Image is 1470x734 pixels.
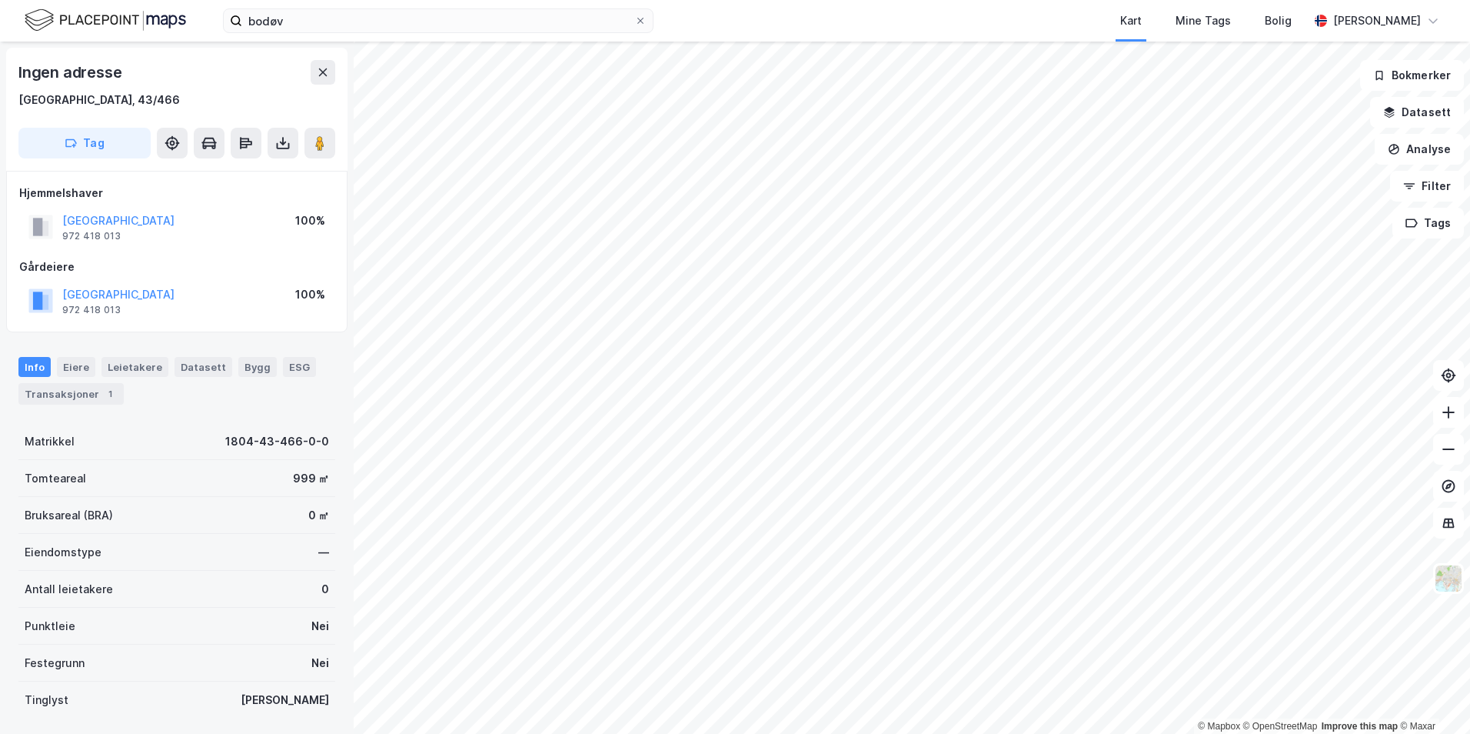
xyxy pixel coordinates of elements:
[283,357,316,377] div: ESG
[225,432,329,451] div: 1804-43-466-0-0
[1333,12,1421,30] div: [PERSON_NAME]
[295,212,325,230] div: 100%
[1393,660,1470,734] div: Kontrollprogram for chat
[18,383,124,405] div: Transaksjoner
[25,543,101,562] div: Eiendomstype
[1370,97,1464,128] button: Datasett
[308,506,329,525] div: 0 ㎡
[25,691,68,709] div: Tinglyst
[241,691,329,709] div: [PERSON_NAME]
[25,580,113,599] div: Antall leietakere
[1265,12,1292,30] div: Bolig
[1198,721,1240,732] a: Mapbox
[25,654,85,672] div: Festegrunn
[25,469,86,488] div: Tomteareal
[1390,171,1464,202] button: Filter
[1322,721,1398,732] a: Improve this map
[101,357,168,377] div: Leietakere
[25,7,186,34] img: logo.f888ab2527a4732fd821a326f86c7f29.svg
[311,617,329,636] div: Nei
[102,386,118,402] div: 1
[62,304,121,316] div: 972 418 013
[238,357,277,377] div: Bygg
[18,128,151,158] button: Tag
[57,357,95,377] div: Eiere
[19,258,334,276] div: Gårdeiere
[1392,208,1464,239] button: Tags
[18,91,180,109] div: [GEOGRAPHIC_DATA], 43/466
[311,654,329,672] div: Nei
[242,9,634,32] input: Søk på adresse, matrikkel, gårdeiere, leietakere eller personer
[19,184,334,202] div: Hjemmelshaver
[318,543,329,562] div: —
[1243,721,1318,732] a: OpenStreetMap
[25,506,113,525] div: Bruksareal (BRA)
[25,432,75,451] div: Matrikkel
[25,617,75,636] div: Punktleie
[1393,660,1470,734] iframe: Chat Widget
[62,230,121,242] div: 972 418 013
[1360,60,1464,91] button: Bokmerker
[1120,12,1142,30] div: Kart
[1434,564,1463,593] img: Z
[1375,134,1464,165] button: Analyse
[175,357,232,377] div: Datasett
[293,469,329,488] div: 999 ㎡
[18,357,51,377] div: Info
[321,580,329,599] div: 0
[18,60,125,85] div: Ingen adresse
[295,285,325,304] div: 100%
[1176,12,1231,30] div: Mine Tags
